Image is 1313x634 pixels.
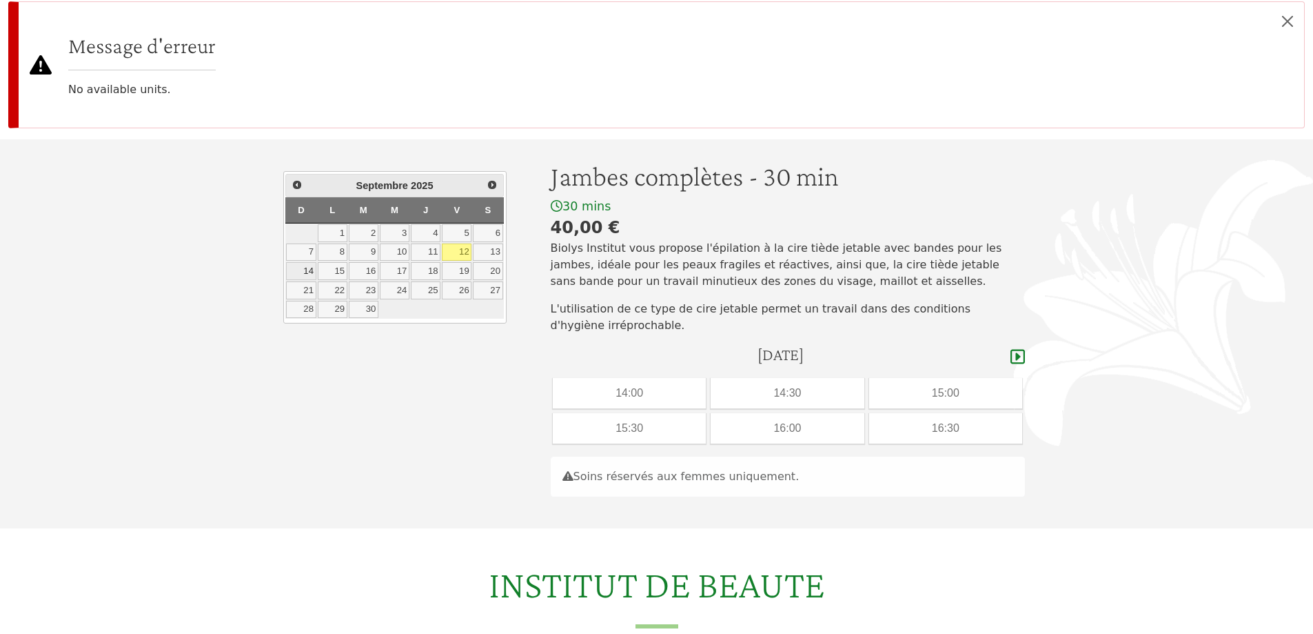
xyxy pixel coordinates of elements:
[487,179,498,190] span: Suivant
[757,345,804,365] h4: [DATE]
[298,205,305,215] span: Dimanche
[349,281,378,299] a: 23
[349,224,378,242] a: 2
[318,301,347,319] a: 29
[473,281,502,299] a: 27
[8,1,1305,128] div: Message d'erreur
[551,160,1025,193] h1: Jambes complètes - 30 min
[286,301,316,319] a: 28
[380,281,409,299] a: 24
[553,378,706,408] div: 14:00
[318,244,347,261] a: 8
[442,262,471,280] a: 19
[287,176,305,194] a: Précédent
[411,180,434,191] span: 2025
[292,179,303,190] span: Précédent
[423,205,428,215] span: Jeudi
[483,176,501,194] a: Suivant
[411,224,440,242] a: 4
[349,244,378,261] a: 9
[8,562,1305,628] h2: INSTITUT DE BEAUTE
[391,205,398,215] span: Mercredi
[1271,2,1304,41] button: Close
[711,413,864,444] div: 16:00
[286,262,316,280] a: 14
[411,262,440,280] a: 18
[30,13,52,117] svg: Danger:
[551,301,1025,334] p: L'utilisation de ce type de cire jetable permet un travail dans des conditions d'hygiène irréproc...
[286,281,316,299] a: 21
[551,199,1025,215] div: 30 mins
[380,262,409,280] a: 17
[869,378,1022,408] div: 15:00
[380,244,409,261] a: 10
[318,224,347,242] a: 1
[380,224,409,242] a: 3
[329,205,335,215] span: Lundi
[442,224,471,242] a: 5
[68,32,216,98] div: No available units.
[68,32,216,59] h2: Message d'erreur
[442,244,471,261] a: 12
[286,244,316,261] a: 7
[442,281,471,299] a: 26
[473,224,502,242] a: 6
[360,205,367,215] span: Mardi
[318,281,347,299] a: 22
[349,262,378,280] a: 16
[473,244,502,261] a: 13
[411,281,440,299] a: 25
[318,262,347,280] a: 15
[551,457,1025,497] div: Soins réservés aux femmes uniquement.
[349,301,378,319] a: 30
[485,205,491,215] span: Samedi
[551,215,1025,240] div: 40,00 €
[869,413,1022,444] div: 16:30
[454,205,460,215] span: Vendredi
[473,262,502,280] a: 20
[356,180,408,191] span: Septembre
[553,413,706,444] div: 15:30
[551,240,1025,290] p: Biolys Institut vous propose l'épilation à la cire tiède jetable avec bandes pour les jambes, idé...
[411,244,440,261] a: 11
[711,378,864,408] div: 14:30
